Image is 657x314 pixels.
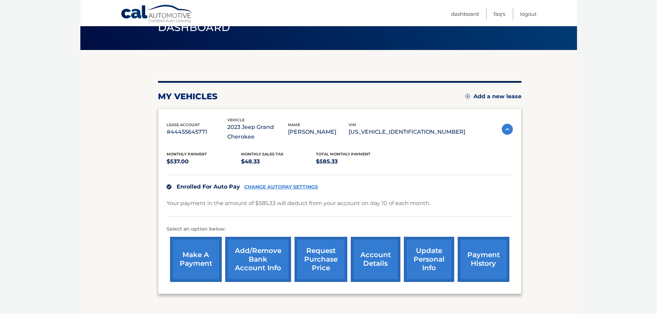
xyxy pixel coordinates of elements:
p: $48.33 [241,157,316,166]
p: $537.00 [167,157,241,166]
a: Dashboard [451,8,479,20]
span: vin [349,122,356,127]
span: Dashboard [158,21,230,34]
a: Add a new lease [465,93,521,100]
img: accordion-active.svg [502,124,513,135]
a: account details [351,237,400,282]
p: 2023 Jeep Grand Cherokee [227,122,288,142]
p: [US_VEHICLE_IDENTIFICATION_NUMBER] [349,127,465,137]
a: Cal Automotive [121,4,193,24]
img: add.svg [465,94,470,99]
span: Monthly Payment [167,152,207,156]
p: Your payment in the amount of $585.33 will deduct from your account on day 10 of each month. [167,199,430,208]
a: Add/Remove bank account info [225,237,291,282]
a: CHANGE AUTOPAY SETTINGS [244,184,318,190]
p: #44455645771 [167,127,227,137]
a: update personal info [404,237,454,282]
span: Enrolled For Auto Pay [177,183,240,190]
span: name [288,122,300,127]
p: [PERSON_NAME] [288,127,349,137]
span: Monthly sales Tax [241,152,283,156]
h2: my vehicles [158,91,218,102]
span: vehicle [227,118,245,122]
span: Total Monthly Payment [316,152,370,156]
a: Logout [520,8,537,20]
a: make a payment [170,237,222,282]
a: FAQ's [494,8,505,20]
a: payment history [458,237,509,282]
span: lease account [167,122,200,127]
p: $585.33 [316,157,391,166]
img: check.svg [167,184,171,189]
a: request purchase price [295,237,347,282]
p: Select an option below: [167,225,513,233]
